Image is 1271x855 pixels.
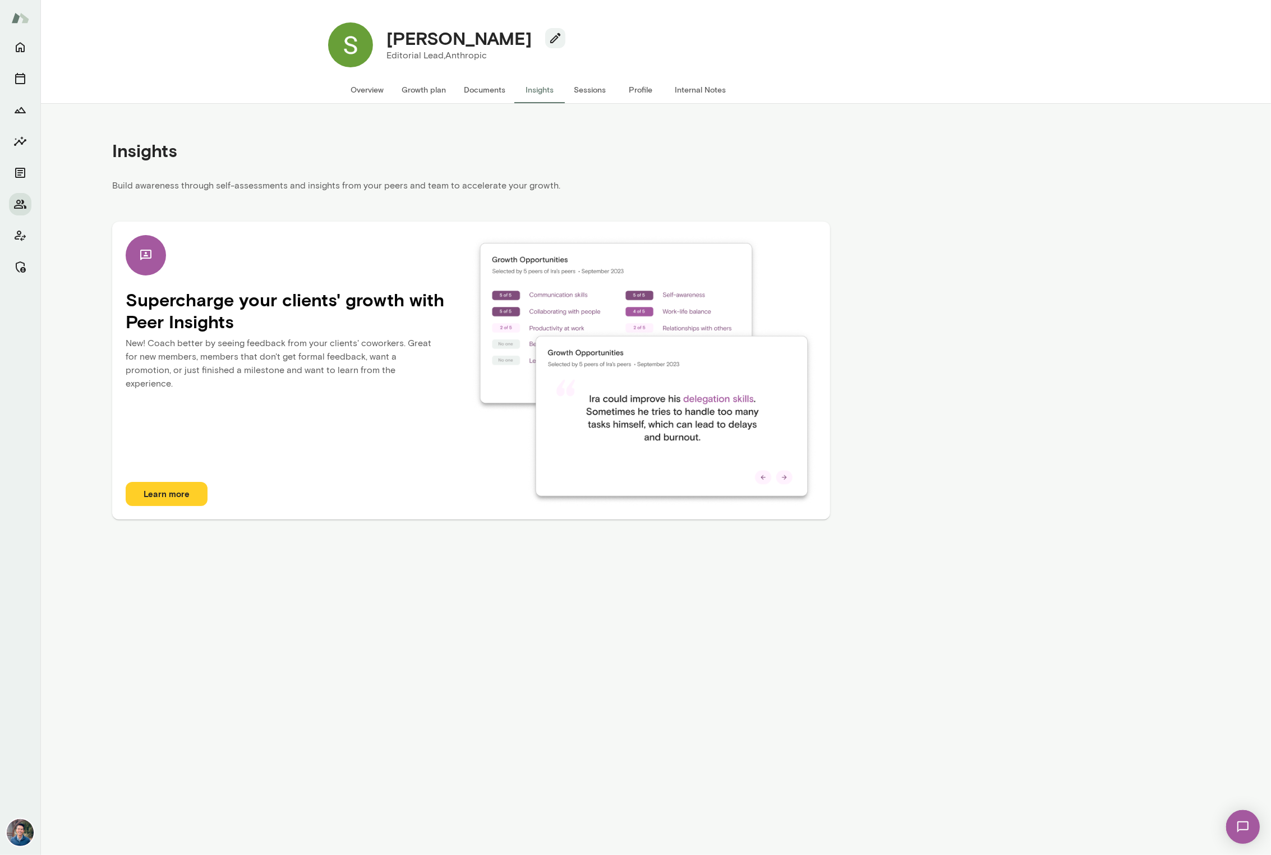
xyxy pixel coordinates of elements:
h4: Supercharge your clients' growth with Peer Insights [126,289,471,332]
img: Mento [11,7,29,29]
button: Learn more [126,482,208,505]
button: Sessions [9,67,31,90]
button: Documents [9,162,31,184]
h4: [PERSON_NAME] [386,27,532,49]
button: Profile [615,76,666,103]
img: Sylvie Carr [328,22,373,67]
button: Members [9,193,31,215]
button: Insights [9,130,31,153]
button: Growth plan [393,76,455,103]
p: Build awareness through self-assessments and insights from your peers and team to accelerate your... [112,179,830,199]
button: Home [9,36,31,58]
p: Editorial Lead, Anthropic [386,49,556,62]
p: New! Coach better by seeing feedback from your clients' coworkers. Great for new members, members... [126,332,471,402]
button: Sessions [565,76,615,103]
div: Supercharge your clients' growth with Peer InsightsNew! Coach better by seeing feedback from your... [112,222,830,519]
h4: Insights [112,140,177,161]
button: Manage [9,256,31,278]
img: Alex Yu [7,819,34,846]
button: Insights [514,76,565,103]
img: insights [471,235,817,505]
button: Internal Notes [666,76,735,103]
button: Client app [9,224,31,247]
button: Documents [455,76,514,103]
button: Growth Plan [9,99,31,121]
button: Overview [342,76,393,103]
